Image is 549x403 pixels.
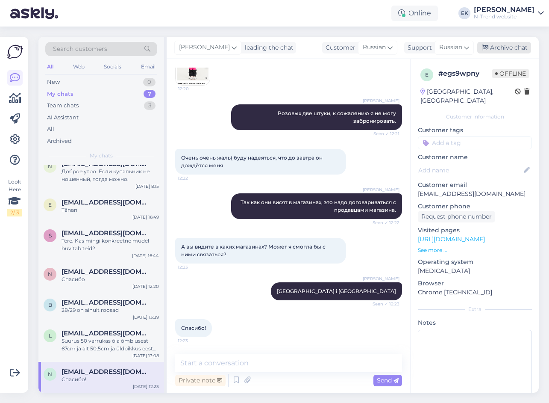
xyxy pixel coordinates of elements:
[277,288,396,294] span: [GEOGRAPHIC_DATA] i [GEOGRAPHIC_DATA]
[477,42,531,53] div: Archive chat
[474,6,544,20] a: [PERSON_NAME]N-Trend website
[241,199,397,213] span: Так как они висят в магазинах, это надо договариваться с продавцами магазина.
[178,175,210,181] span: 12:22
[391,6,438,21] div: Online
[62,337,159,353] div: Suurus 50 varrukas õla õmblusest 67cm ja alt 50,5cm ja üldpikkus eest 83cm ja tagant 88cm. Suurus...
[62,168,159,183] div: Доброе утро. Если купальник не ношенный, тогда можно.
[53,44,107,53] span: Search customers
[418,202,532,211] p: Customer phone
[62,206,159,214] div: Tänan
[132,283,159,290] div: [DATE] 12:20
[62,368,150,376] span: n_a_ti_k_a@list.ru
[62,306,159,314] div: 28/29 on ainult roosad
[418,211,495,222] div: Request phone number
[322,43,355,52] div: Customer
[474,6,534,13] div: [PERSON_NAME]
[418,305,532,313] div: Extra
[418,235,485,243] a: [URL][DOMAIN_NAME]
[418,246,532,254] p: See more ...
[418,258,532,267] p: Operating system
[418,190,532,199] p: [EMAIL_ADDRESS][DOMAIN_NAME]
[48,201,52,208] span: e
[176,51,210,85] img: Attachment
[132,252,159,259] div: [DATE] 16:44
[418,166,522,175] input: Add name
[178,264,210,270] span: 12:23
[62,268,150,276] span: natalya6310@bk.ru
[47,113,79,122] div: AI Assistant
[418,136,532,149] input: Add a tag
[418,318,532,327] p: Notes
[367,301,399,307] span: Seen ✓ 12:23
[135,183,159,190] div: [DATE] 8:15
[62,237,159,252] div: Tere. Kas mingi konkreetne mudel huvitab teid?
[418,126,532,135] p: Customer tags
[133,314,159,320] div: [DATE] 13:39
[47,125,54,133] div: All
[139,61,157,72] div: Email
[7,178,22,216] div: Look Here
[48,271,52,277] span: n
[458,7,470,19] div: EK
[418,267,532,276] p: [MEDICAL_DATA]
[47,90,73,98] div: My chats
[418,288,532,297] p: Chrome [TECHNICAL_ID]
[49,232,52,239] span: s
[7,44,23,60] img: Askly Logo
[363,98,399,104] span: [PERSON_NAME]
[439,43,462,52] span: Russian
[367,130,399,137] span: Seen ✓ 12:21
[404,43,432,52] div: Support
[181,243,327,258] span: А вы видите в каких магазинах? Может я смогла бы с ними связаться?
[62,376,159,383] div: Спасибо!
[49,332,52,339] span: l
[181,154,324,169] span: Очень очень жаль( буду надеяться, что до завтра он дождётся меня
[48,371,52,377] span: n
[278,110,397,124] span: Розовых две штуки, к сожалению я не могу забронировать.
[48,302,52,308] span: b
[425,71,429,78] span: e
[47,137,72,145] div: Archived
[62,229,150,237] span: sigrideier@mail.ee
[363,43,386,52] span: Russian
[367,219,399,226] span: Seen ✓ 12:22
[133,383,159,390] div: [DATE] 12:23
[62,329,150,337] span: loreta66@inbox.lv
[492,69,529,78] span: Offline
[7,209,22,216] div: 2 / 3
[418,181,532,190] p: Customer email
[143,78,156,86] div: 0
[474,13,534,20] div: N-Trend website
[178,86,210,92] span: 12:20
[377,376,399,384] span: Send
[47,101,79,110] div: Team chats
[144,90,156,98] div: 7
[62,299,150,306] span: blaurimaa@gmail.com
[418,279,532,288] p: Browser
[241,43,294,52] div: leading the chat
[175,375,226,386] div: Private note
[418,226,532,235] p: Visited pages
[62,276,159,283] div: Спасибо
[71,61,86,72] div: Web
[90,152,113,160] span: My chats
[418,113,532,121] div: Customer information
[45,61,55,72] div: All
[179,43,230,52] span: [PERSON_NAME]
[62,199,150,206] span: evelital@hotmail.com
[178,338,210,344] span: 12:23
[420,87,515,105] div: [GEOGRAPHIC_DATA], [GEOGRAPHIC_DATA]
[418,153,532,162] p: Customer name
[48,163,52,169] span: n
[132,353,159,359] div: [DATE] 13:08
[102,61,123,72] div: Socials
[363,276,399,282] span: [PERSON_NAME]
[132,214,159,220] div: [DATE] 16:49
[47,78,60,86] div: New
[181,325,206,331] span: Спасибо!
[438,68,492,79] div: # egs9wpny
[144,101,156,110] div: 3
[363,187,399,193] span: [PERSON_NAME]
